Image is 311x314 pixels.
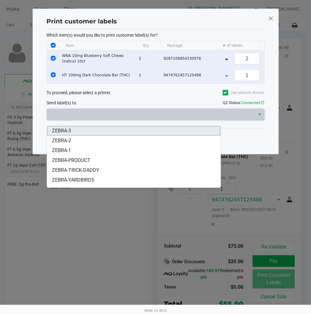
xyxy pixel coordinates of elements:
[145,308,167,313] span: Web: v1.40.0
[161,41,216,50] th: Package
[47,90,112,95] span: To proceed, please select a printer.
[161,50,216,67] td: 9287106854330976
[51,72,56,77] input: Select Row
[223,90,265,95] label: Use network devices
[52,157,90,164] span: ZEBRA-PRODUCT
[161,67,216,83] td: 9474762457125498
[51,56,56,61] input: Select Row
[52,147,71,154] span: ZEBRA-1
[52,137,71,144] span: ZEBRA-2
[59,67,136,83] td: HT 100mg Dark Chocolate Bar (THC)
[47,100,77,105] span: Send label(s) to:
[136,41,161,50] th: Qty
[255,109,264,120] button: Select
[47,41,264,83] div: Data table
[59,50,136,67] td: WNA 10mg Blueberry Soft Chews (Indica) 10ct
[52,167,99,174] span: ZEBRA-TRICK-DADDY
[241,100,260,105] span: Connected
[47,32,265,38] p: Which item(s) would you like to print customer label(s) for?
[51,43,56,48] input: Select All Rows
[59,41,136,50] th: Item
[52,186,94,194] span: ZEBRA-LAMBCHOP
[223,100,265,105] span: QZ Status:
[136,50,161,67] td: 2
[52,127,71,135] span: ZEBRA-3
[52,176,94,184] span: ZEBRA-YARDBIRDS
[47,17,117,26] h1: Print customer labels
[216,41,278,50] th: # of labels
[136,67,161,83] td: 1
